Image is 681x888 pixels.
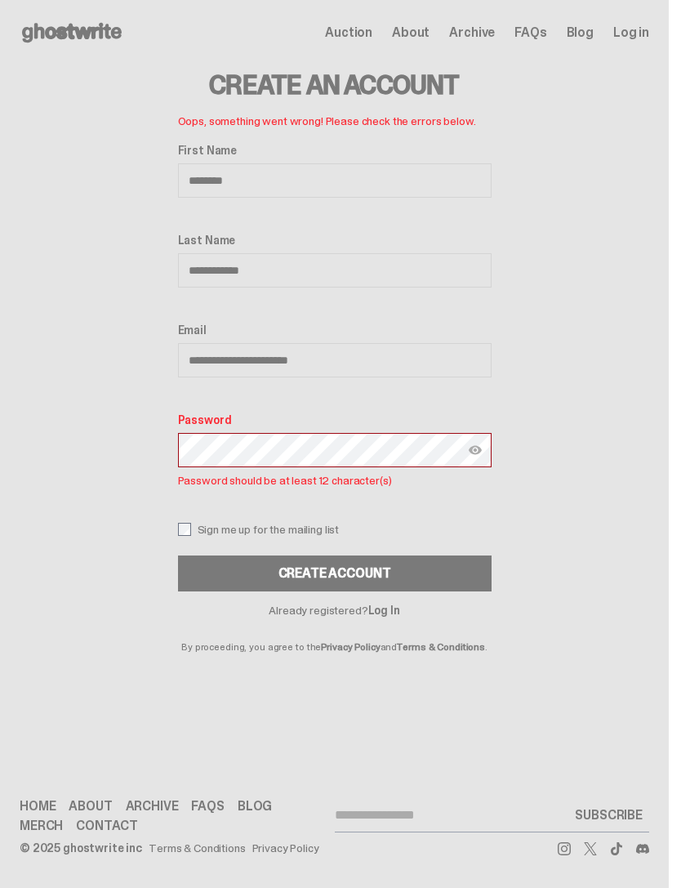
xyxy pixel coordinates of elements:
[469,444,482,457] img: Show password
[449,26,495,39] a: Archive
[178,556,492,591] button: CREATE ACCOUNT
[76,819,138,832] a: Contact
[20,819,63,832] a: Merch
[191,800,224,813] a: FAQs
[20,842,142,854] div: © 2025 ghostwrite inc
[397,640,485,654] a: Terms & Conditions
[178,523,191,536] input: Sign me up for the mailing list
[149,842,245,854] a: Terms & Conditions
[178,413,492,426] label: Password
[178,523,492,536] label: Sign me up for the mailing list
[178,605,492,616] p: Already registered?
[178,234,492,247] label: Last Name
[178,72,492,98] h3: Create an Account
[69,800,112,813] a: About
[368,603,400,618] a: Log In
[20,800,56,813] a: Home
[613,26,649,39] a: Log in
[126,800,179,813] a: Archive
[567,26,594,39] a: Blog
[178,471,492,490] p: Password should be at least 12 character(s)
[321,640,380,654] a: Privacy Policy
[325,26,372,39] a: Auction
[514,26,546,39] a: FAQs
[252,842,319,854] a: Privacy Policy
[178,111,492,131] p: Oops, something went wrong! Please check the errors below.
[568,799,649,832] button: SUBSCRIBE
[178,324,492,337] label: Email
[392,26,430,39] a: About
[178,616,492,652] p: By proceeding, you agree to the and .
[178,144,492,157] label: First Name
[238,800,272,813] a: Blog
